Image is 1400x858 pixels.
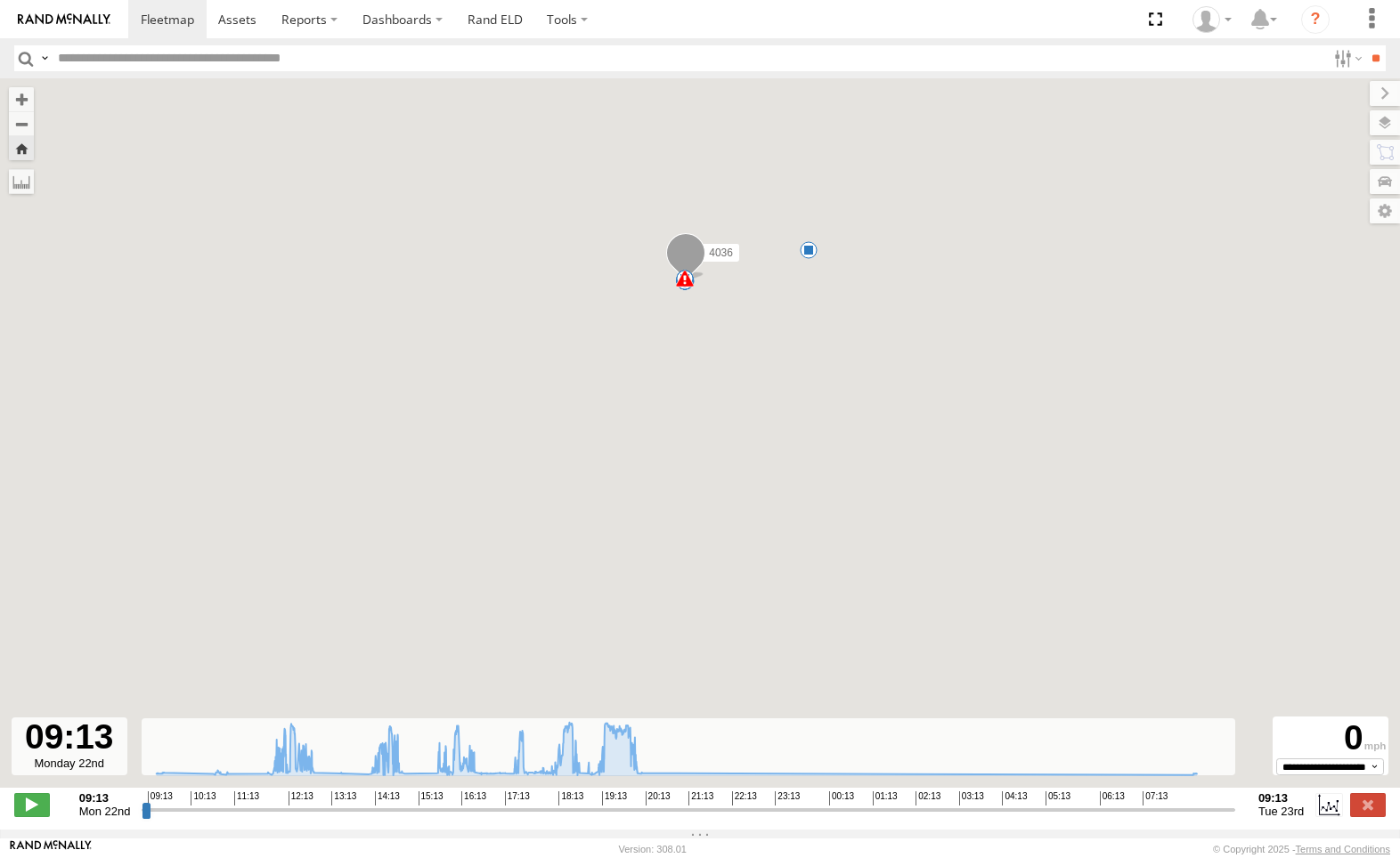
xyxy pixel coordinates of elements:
[1258,791,1304,805] strong: 09:13
[1213,844,1390,854] div: © Copyright 2025 -
[688,791,713,805] span: 21:13
[289,791,313,805] span: 12:13
[37,45,52,71] label: Search Query
[1046,791,1070,805] span: 05:13
[234,791,259,805] span: 11:13
[1296,844,1390,854] a: Terms and Conditions
[9,169,34,194] label: Measure
[1301,5,1330,34] i: ?
[461,791,486,805] span: 16:13
[732,791,757,805] span: 22:13
[1258,805,1304,818] span: Tue 23rd Sep 2025
[419,791,444,805] span: 15:13
[1002,791,1027,805] span: 04:13
[191,791,216,805] span: 10:13
[79,805,131,818] span: Mon 22nd Sep 2025
[331,791,356,805] span: 13:13
[79,791,131,805] strong: 09:13
[873,791,898,805] span: 01:13
[916,791,940,805] span: 02:13
[18,13,110,26] img: rand-logo.svg
[148,791,173,805] span: 09:13
[775,791,800,805] span: 23:13
[9,87,34,111] button: Zoom in
[10,840,92,858] a: Visit our Website
[959,791,984,805] span: 03:13
[602,791,627,805] span: 19:13
[1100,791,1125,805] span: 06:13
[505,791,530,805] span: 17:13
[646,791,671,805] span: 20:13
[709,247,733,259] span: 4036
[375,791,400,805] span: 14:13
[9,136,34,160] button: Zoom Home
[1275,718,1386,757] div: 0
[1327,45,1365,71] label: Search Filter Options
[619,844,687,854] div: Version: 308.01
[14,793,50,816] label: Play/Stop
[1186,6,1238,33] div: Mike Seta
[1370,198,1400,223] label: Map Settings
[558,791,583,805] span: 18:13
[1143,791,1168,805] span: 07:13
[829,791,854,805] span: 00:13
[9,111,34,136] button: Zoom out
[1350,793,1386,816] label: Close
